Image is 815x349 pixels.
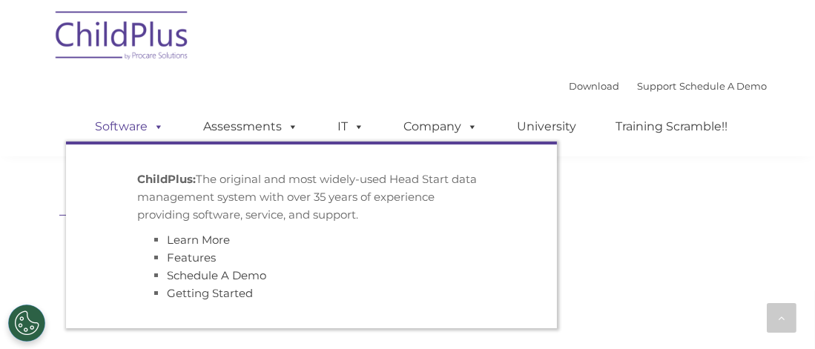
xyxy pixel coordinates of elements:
a: IT [323,112,380,142]
a: Assessments [189,112,314,142]
a: Download [570,80,620,92]
img: ChildPlus by Procare Solutions [48,1,197,75]
a: Learn More [167,233,230,247]
h4: Feature Request Forum [59,245,397,261]
a: Schedule A Demo [167,268,266,282]
font: | [570,80,768,92]
a: University [503,112,592,142]
a: Getting Started [167,286,253,300]
a: Company [389,112,493,142]
button: Cookies Settings [8,305,45,342]
a: Training Scramble!! [601,112,743,142]
a: Software [81,112,179,142]
a: Features [167,250,216,265]
strong: ChildPlus: [137,172,196,186]
a: Support [638,80,677,92]
a: Schedule A Demo [680,80,768,92]
p: The original and most widely-used Head Start data management system with over 35 years of experie... [137,170,486,224]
